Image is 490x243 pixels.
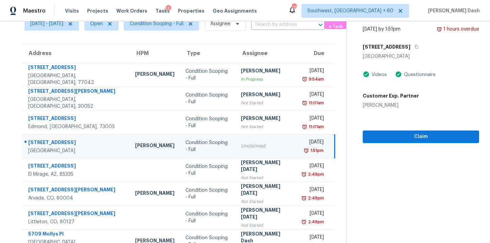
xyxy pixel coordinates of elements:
[363,131,479,143] button: Claim
[135,71,175,79] div: [PERSON_NAME]
[297,44,334,63] th: Due
[23,7,46,14] span: Maestro
[307,100,324,106] div: 11:01am
[241,159,292,174] div: [PERSON_NAME][DATE]
[180,44,235,63] th: Type
[28,219,124,225] div: Littleton, CO, 80127
[241,207,292,222] div: [PERSON_NAME][DATE]
[363,26,401,33] div: [DATE] by 1:51pm
[328,15,343,31] span: Create a Task
[241,222,292,229] div: Not Started
[185,68,230,82] div: Condition Scoping - Full
[241,76,292,83] div: In Progress
[28,147,124,154] div: [GEOGRAPHIC_DATA]
[116,7,147,14] span: Work Orders
[90,20,103,27] span: Open
[325,17,346,29] button: Create a Task
[235,44,297,63] th: Assignee
[185,211,230,224] div: Condition Scoping - Full
[178,7,205,14] span: Properties
[28,64,124,72] div: [STREET_ADDRESS]
[185,139,230,153] div: Condition Scoping - Full
[28,139,124,147] div: [STREET_ADDRESS]
[307,195,324,202] div: 2:49pm
[303,91,324,100] div: [DATE]
[28,115,124,123] div: [STREET_ADDRESS]
[185,187,230,201] div: Condition Scoping - Full
[307,7,393,14] span: Southwest, [GEOGRAPHIC_DATA] + 60
[28,72,124,86] div: [GEOGRAPHIC_DATA], [GEOGRAPHIC_DATA], 77042
[301,171,307,178] img: Overdue Alarm Icon
[156,8,170,13] span: Tasks
[135,142,175,151] div: [PERSON_NAME]
[241,123,292,130] div: Not Started
[363,71,370,78] img: Artifact Present Icon
[130,44,180,63] th: HPM
[303,186,324,195] div: [DATE]
[307,123,324,130] div: 11:01am
[402,71,436,78] div: Questionnaire
[241,91,292,100] div: [PERSON_NAME]
[303,115,324,123] div: [DATE]
[301,219,307,225] img: Overdue Alarm Icon
[22,44,130,63] th: Address
[166,5,171,12] div: 8
[28,96,124,110] div: [GEOGRAPHIC_DATA], [GEOGRAPHIC_DATA], 30052
[65,7,79,14] span: Visits
[303,162,324,171] div: [DATE]
[395,71,402,78] img: Artifact Present Icon
[28,123,124,130] div: Edmond, [GEOGRAPHIC_DATA], 73003
[309,147,324,154] div: 1:51pm
[241,100,292,106] div: Not Started
[410,41,420,53] button: Copy Address
[213,7,257,14] span: Geo Assignments
[241,198,292,205] div: Not Started
[303,139,324,147] div: [DATE]
[363,102,419,109] div: [PERSON_NAME]
[185,92,230,105] div: Condition Scoping - Full
[28,230,124,239] div: 5709 Mollys Pl
[363,92,419,99] h5: Customer Exp. Partner
[28,186,124,195] div: [STREET_ADDRESS][PERSON_NAME]
[28,171,124,178] div: El Mirage, AZ, 85335
[28,210,124,219] div: [STREET_ADDRESS][PERSON_NAME]
[302,100,307,106] img: Overdue Alarm Icon
[303,67,324,76] div: [DATE]
[302,123,307,130] img: Overdue Alarm Icon
[316,20,325,30] button: Open
[28,195,124,202] div: Arvada, CO, 80004
[210,20,230,27] span: Assignee
[307,76,324,83] div: 9:54am
[368,133,474,141] span: Claim
[442,26,479,33] div: 1 hours overdue
[87,7,108,14] span: Projects
[135,190,175,198] div: [PERSON_NAME]
[307,219,324,225] div: 2:49pm
[437,26,442,33] img: Overdue Alarm Icon
[363,53,479,60] div: [GEOGRAPHIC_DATA]
[30,20,63,27] span: [DATE] - [DATE]
[241,183,292,198] div: [PERSON_NAME][DATE]
[302,76,307,83] img: Overdue Alarm Icon
[292,4,296,11] div: 779
[304,147,309,154] img: Overdue Alarm Icon
[130,20,183,27] span: Condition Scoping - Full
[241,143,292,150] div: Unclaimed
[425,7,480,14] span: [PERSON_NAME] Dash
[363,44,410,50] h5: [STREET_ADDRESS]
[301,195,307,202] img: Overdue Alarm Icon
[370,71,387,78] div: Videos
[241,115,292,123] div: [PERSON_NAME]
[185,163,230,177] div: Condition Scoping - Full
[28,88,124,96] div: [STREET_ADDRESS][PERSON_NAME]
[241,67,292,76] div: [PERSON_NAME]
[251,19,306,30] input: Search by address
[28,162,124,171] div: [STREET_ADDRESS]
[185,116,230,129] div: Condition Scoping - Full
[307,171,324,178] div: 2:49pm
[303,234,324,242] div: [DATE]
[303,210,324,219] div: [DATE]
[241,174,292,181] div: Not Started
